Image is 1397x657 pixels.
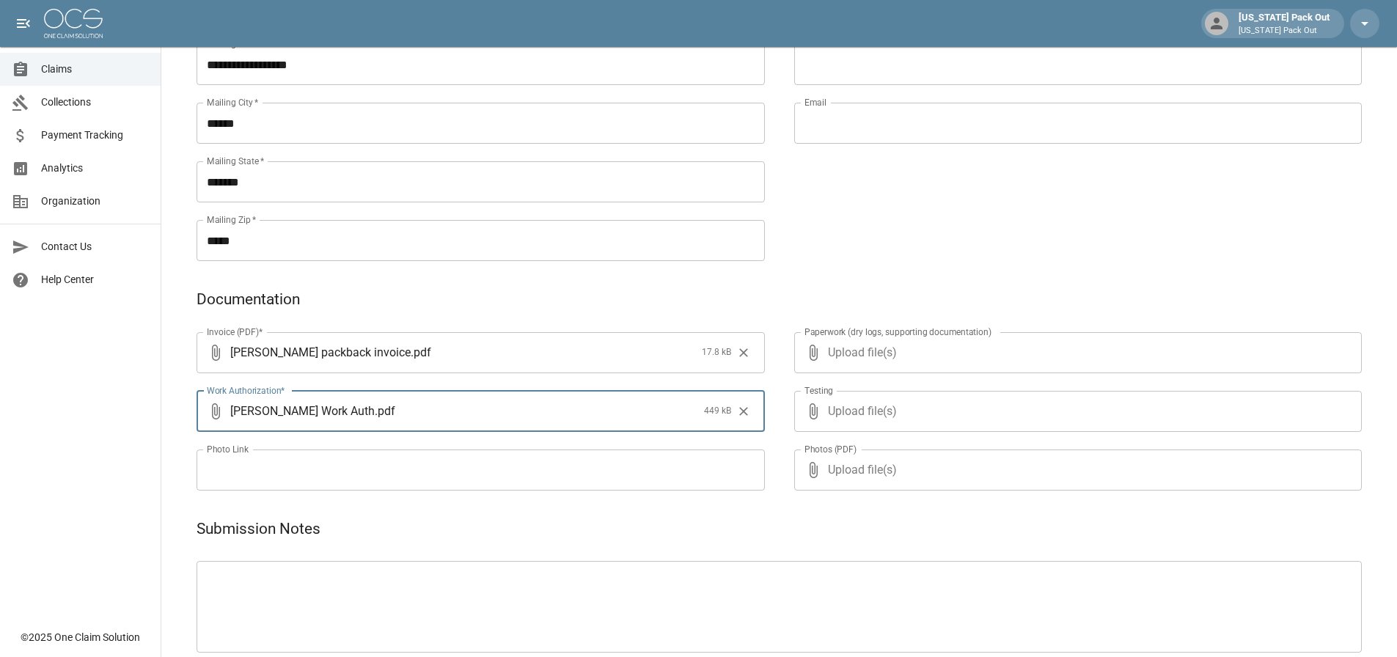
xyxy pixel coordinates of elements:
[1233,10,1335,37] div: [US_STATE] Pack Out
[41,95,149,110] span: Collections
[41,239,149,254] span: Contact Us
[733,400,755,422] button: Clear
[41,194,149,209] span: Organization
[207,384,285,397] label: Work Authorization*
[44,9,103,38] img: ocs-logo-white-transparent.png
[207,155,264,167] label: Mailing State
[804,326,991,338] label: Paperwork (dry logs, supporting documentation)
[375,403,395,419] span: . pdf
[207,443,249,455] label: Photo Link
[804,443,857,455] label: Photos (PDF)
[733,342,755,364] button: Clear
[411,344,431,361] span: . pdf
[41,272,149,287] span: Help Center
[702,345,731,360] span: 17.8 kB
[41,62,149,77] span: Claims
[41,161,149,176] span: Analytics
[804,384,833,397] label: Testing
[207,326,263,338] label: Invoice (PDF)*
[9,9,38,38] button: open drawer
[828,391,1323,432] span: Upload file(s)
[230,344,411,361] span: [PERSON_NAME] packback invoice
[1239,25,1330,37] p: [US_STATE] Pack Out
[230,403,375,419] span: [PERSON_NAME] Work Auth
[21,630,140,645] div: © 2025 One Claim Solution
[207,213,257,226] label: Mailing Zip
[207,96,259,109] label: Mailing City
[828,449,1323,491] span: Upload file(s)
[41,128,149,143] span: Payment Tracking
[704,404,731,419] span: 449 kB
[828,332,1323,373] span: Upload file(s)
[804,96,826,109] label: Email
